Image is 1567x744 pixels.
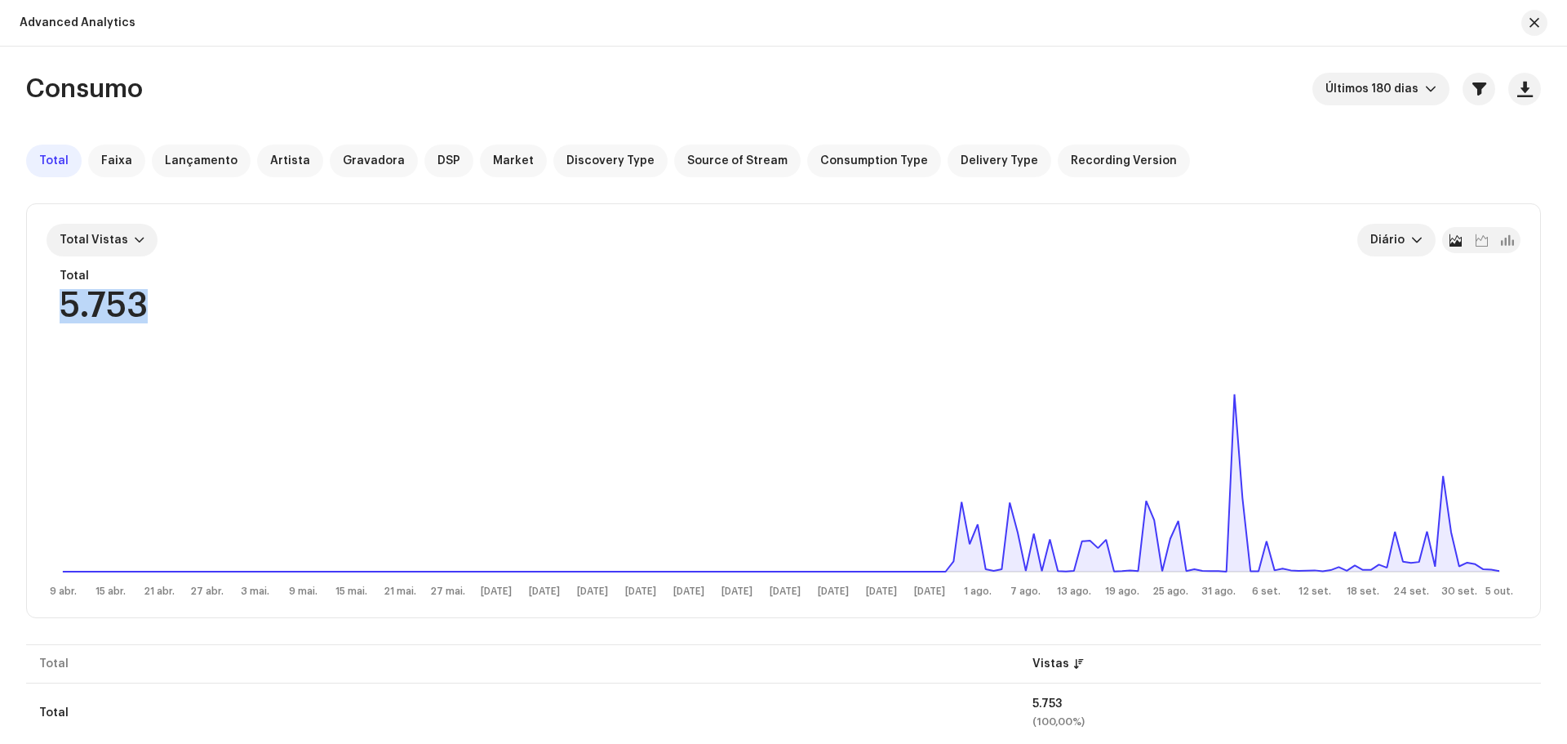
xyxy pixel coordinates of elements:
[1252,586,1281,596] text: 6 set.
[1010,586,1041,596] text: 7 ago.
[721,586,752,597] text: [DATE]
[1105,586,1139,596] text: 19 ago.
[1071,154,1177,167] span: Recording Version
[964,586,992,596] text: 1 ago.
[1152,586,1188,596] text: 25 ago.
[529,586,560,597] text: [DATE]
[770,586,801,597] text: [DATE]
[1298,586,1331,596] text: 12 set.
[566,154,655,167] span: Discovery Type
[1347,586,1379,596] text: 18 set.
[673,586,704,597] text: [DATE]
[1411,224,1423,256] div: dropdown trigger
[1393,586,1429,596] text: 24 set.
[343,154,405,167] span: Gravadora
[820,154,928,167] span: Consumption Type
[866,586,897,597] text: [DATE]
[1370,224,1411,256] span: Diário
[687,154,788,167] span: Source of Stream
[818,586,849,597] text: [DATE]
[384,586,416,596] text: 21 mai.
[430,586,465,596] text: 27 mai.
[625,586,656,597] text: [DATE]
[1201,586,1236,596] text: 31 ago.
[493,154,534,167] span: Market
[289,586,317,596] text: 9 mai.
[1032,716,1528,728] div: (100,00%)
[335,586,367,596] text: 15 mai.
[270,154,310,167] span: Artista
[961,154,1038,167] span: Delivery Type
[1425,73,1436,105] div: dropdown trigger
[1325,73,1425,105] span: Últimos 180 dias
[1441,586,1477,596] text: 30 set.
[481,586,512,597] text: [DATE]
[1057,586,1091,596] text: 13 ago.
[577,586,608,597] text: [DATE]
[437,154,460,167] span: DSP
[914,586,945,597] text: [DATE]
[1485,586,1513,596] text: 5 out.
[1032,698,1528,710] div: 5.753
